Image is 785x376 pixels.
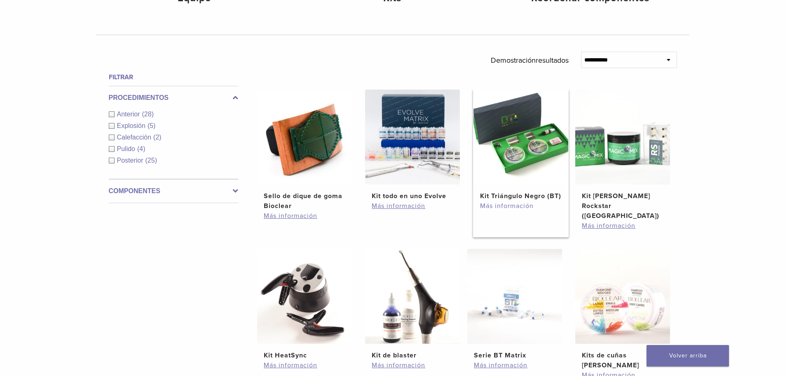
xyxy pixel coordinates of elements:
[473,90,569,201] a: Kit Triángulo Negro (BT)Kit Triángulo Negro (BT)
[669,352,707,359] font: Volver arriba
[109,187,160,194] font: Componentes
[372,192,446,200] font: Kit todo en uno Evolve
[474,351,526,359] font: Serie BT Matrix
[491,56,536,65] font: Demostración
[257,249,352,344] img: Kit HeatSync
[117,157,143,164] font: Posterior
[365,90,461,201] a: Kit todo en uno EvolveKit todo en uno Evolve
[372,202,425,210] font: Más información
[582,192,659,220] font: Kit [PERSON_NAME] Rockstar ([GEOGRAPHIC_DATA])
[142,111,154,118] font: (28)
[473,90,568,184] img: Kit Triángulo Negro (BT)
[117,122,145,129] font: Explosión
[257,90,353,211] a: Sello de dique de goma BioclearSello de dique de goma Bioclear
[153,134,162,141] font: (2)
[582,221,663,231] a: Más información
[117,145,135,152] font: Pulido
[365,90,460,184] img: Kit todo en uno Evolve
[372,361,425,369] font: Más información
[480,192,561,200] font: Kit Triángulo Negro (BT)
[575,249,671,370] a: Kits de cuñas de diamanteKits de cuñas [PERSON_NAME]
[474,360,555,370] a: Más información
[264,192,342,210] font: Sello de dique de goma Bioclear
[474,361,527,369] font: Más información
[264,361,317,369] font: Más información
[582,351,639,369] font: Kits de cuñas [PERSON_NAME]
[365,249,461,360] a: Kit de blasterKit de blaster
[117,111,140,118] font: Anterior
[109,94,169,101] font: Procedimientos
[467,249,562,344] img: Serie BT Matrix
[264,351,307,359] font: Kit HeatSync
[257,249,353,360] a: Kit HeatSyncKit HeatSync
[109,73,133,81] font: Filtrar
[575,249,670,344] img: Kits de cuñas de diamante
[582,222,635,230] font: Más información
[137,145,145,152] font: (4)
[467,249,563,360] a: Serie BT MatrixSerie BT Matrix
[536,56,569,65] font: resultados
[372,360,453,370] a: Más información
[480,202,534,210] font: Más información
[372,201,453,211] a: Más información
[575,90,671,221] a: Kit de pulido Rockstar (RS)Kit [PERSON_NAME] Rockstar ([GEOGRAPHIC_DATA])
[480,201,562,211] a: Más información
[575,90,670,184] img: Kit de pulido Rockstar (RS)
[365,249,460,344] img: Kit de blaster
[264,212,317,220] font: Más información
[372,351,417,359] font: Kit de blaster
[257,90,352,184] img: Sello de dique de goma Bioclear
[117,134,152,141] font: Calefacción
[647,345,729,367] a: Volver arriba
[145,157,157,164] font: (25)
[264,360,345,370] a: Más información
[264,211,345,221] a: Más información
[148,122,156,129] font: (5)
